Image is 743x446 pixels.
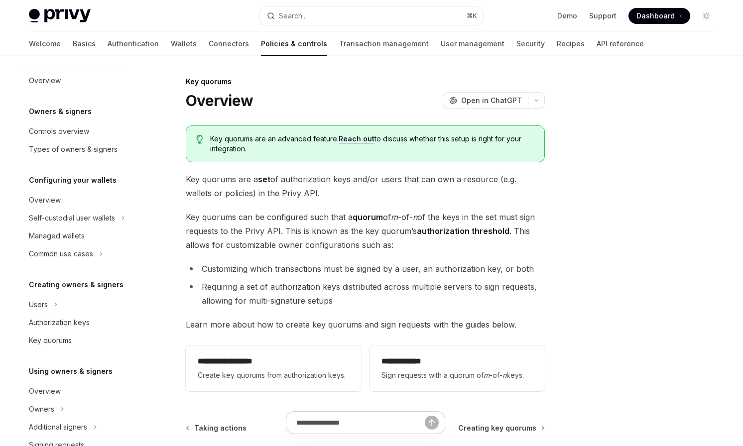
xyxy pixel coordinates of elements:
em: m [391,212,398,222]
span: ⌘ K [467,12,477,20]
button: Send message [425,416,439,430]
span: Key quorums are an advanced feature. to discuss whether this setup is right for your integration. [210,134,534,154]
strong: quorum [353,212,383,222]
a: Overview [21,191,148,209]
span: Open in ChatGPT [461,96,522,106]
a: User management [441,32,504,56]
a: Reach out [339,134,374,143]
h5: Configuring your wallets [29,174,117,186]
img: light logo [29,9,91,23]
div: Overview [29,75,61,87]
div: Types of owners & signers [29,143,118,155]
span: Dashboard [636,11,675,21]
h1: Overview [186,92,253,110]
em: n [502,371,506,379]
a: API reference [597,32,644,56]
a: Demo [557,11,577,21]
div: Users [29,299,48,311]
em: n [413,212,417,222]
button: Toggle dark mode [698,8,714,24]
h5: Creating owners & signers [29,279,124,291]
div: Key quorums [186,77,545,87]
div: Managed wallets [29,230,85,242]
a: Policies & controls [261,32,327,56]
a: Transaction management [339,32,429,56]
span: Key quorums are a of authorization keys and/or users that can own a resource (e.g. wallets or pol... [186,172,545,200]
a: Authorization keys [21,314,148,332]
span: Sign requests with a quorum of -of- keys. [381,369,533,381]
span: Learn more about how to create key quorums and sign requests with the guides below. [186,318,545,332]
a: Key quorums [21,332,148,349]
div: Controls overview [29,125,89,137]
h5: Using owners & signers [29,365,113,377]
a: Welcome [29,32,61,56]
div: Overview [29,385,61,397]
a: Security [516,32,545,56]
div: Additional signers [29,421,87,433]
div: Owners [29,403,54,415]
a: Connectors [209,32,249,56]
div: Self-custodial user wallets [29,212,115,224]
span: Create key quorums from authorization keys. [198,369,349,381]
div: Authorization keys [29,317,90,329]
a: Recipes [557,32,585,56]
button: Search...⌘K [260,7,483,25]
button: Open in ChatGPT [443,92,528,109]
div: Overview [29,194,61,206]
a: Basics [73,32,96,56]
a: Managed wallets [21,227,148,245]
h5: Owners & signers [29,106,92,117]
a: Controls overview [21,122,148,140]
em: m [484,371,490,379]
a: Overview [21,382,148,400]
div: Search... [279,10,307,22]
a: Support [589,11,617,21]
strong: set [258,174,270,184]
a: Types of owners & signers [21,140,148,158]
li: Requiring a set of authorization keys distributed across multiple servers to sign requests, allow... [186,280,545,308]
svg: Tip [196,135,203,144]
div: Common use cases [29,248,93,260]
strong: authorization threshold [417,226,509,236]
a: Authentication [108,32,159,56]
span: Key quorums can be configured such that a of -of- of the keys in the set must sign requests to th... [186,210,545,252]
a: Wallets [171,32,197,56]
li: Customizing which transactions must be signed by a user, an authorization key, or both [186,262,545,276]
a: Overview [21,72,148,90]
div: Key quorums [29,334,72,346]
a: Dashboard [628,8,690,24]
